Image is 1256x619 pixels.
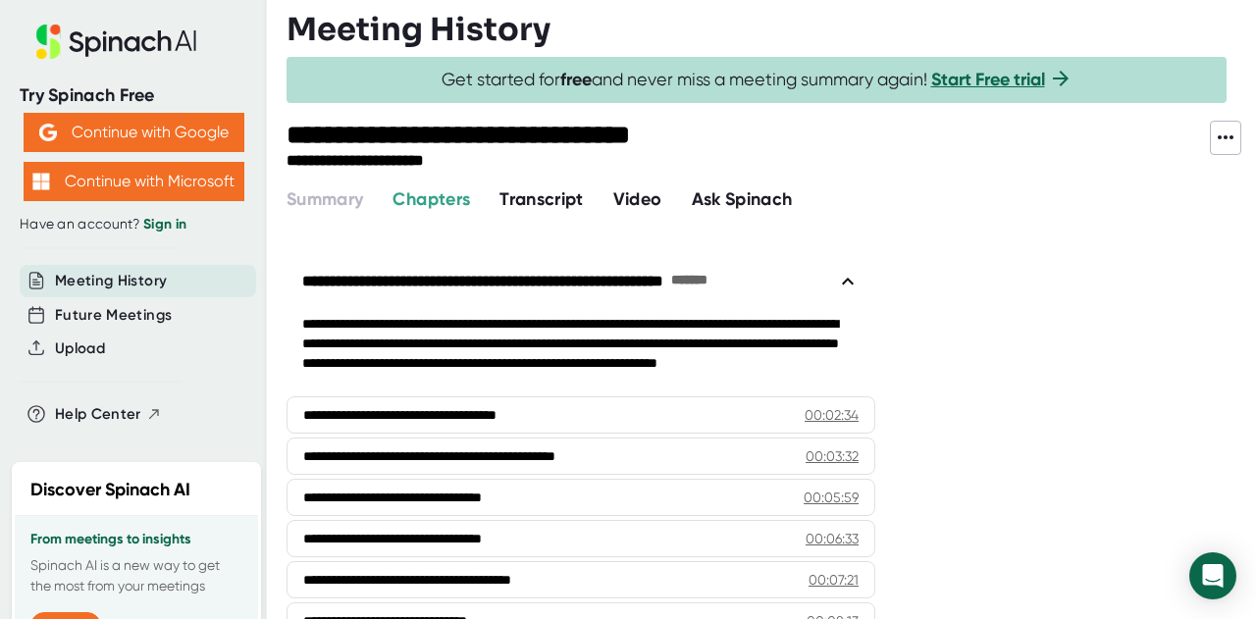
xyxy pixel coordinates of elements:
[804,488,859,507] div: 00:05:59
[55,337,105,360] button: Upload
[20,84,247,107] div: Try Spinach Free
[692,188,793,210] span: Ask Spinach
[30,477,190,503] h2: Discover Spinach AI
[392,186,470,213] button: Chapters
[287,11,550,48] h3: Meeting History
[24,113,244,152] button: Continue with Google
[1189,552,1236,599] div: Open Intercom Messenger
[392,188,470,210] span: Chapters
[30,532,242,547] h3: From meetings to insights
[613,188,662,210] span: Video
[560,69,592,90] b: free
[287,186,363,213] button: Summary
[499,188,584,210] span: Transcript
[55,270,167,292] button: Meeting History
[55,403,141,426] span: Help Center
[55,403,162,426] button: Help Center
[806,446,859,466] div: 00:03:32
[39,124,57,141] img: Aehbyd4JwY73AAAAAElFTkSuQmCC
[287,188,363,210] span: Summary
[143,216,186,232] a: Sign in
[20,216,247,233] div: Have an account?
[809,570,859,590] div: 00:07:21
[692,186,793,213] button: Ask Spinach
[24,162,244,201] button: Continue with Microsoft
[805,405,859,425] div: 00:02:34
[499,186,584,213] button: Transcript
[442,69,1073,91] span: Get started for and never miss a meeting summary again!
[55,304,172,327] button: Future Meetings
[30,555,242,596] p: Spinach AI is a new way to get the most from your meetings
[931,69,1045,90] a: Start Free trial
[613,186,662,213] button: Video
[806,529,859,548] div: 00:06:33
